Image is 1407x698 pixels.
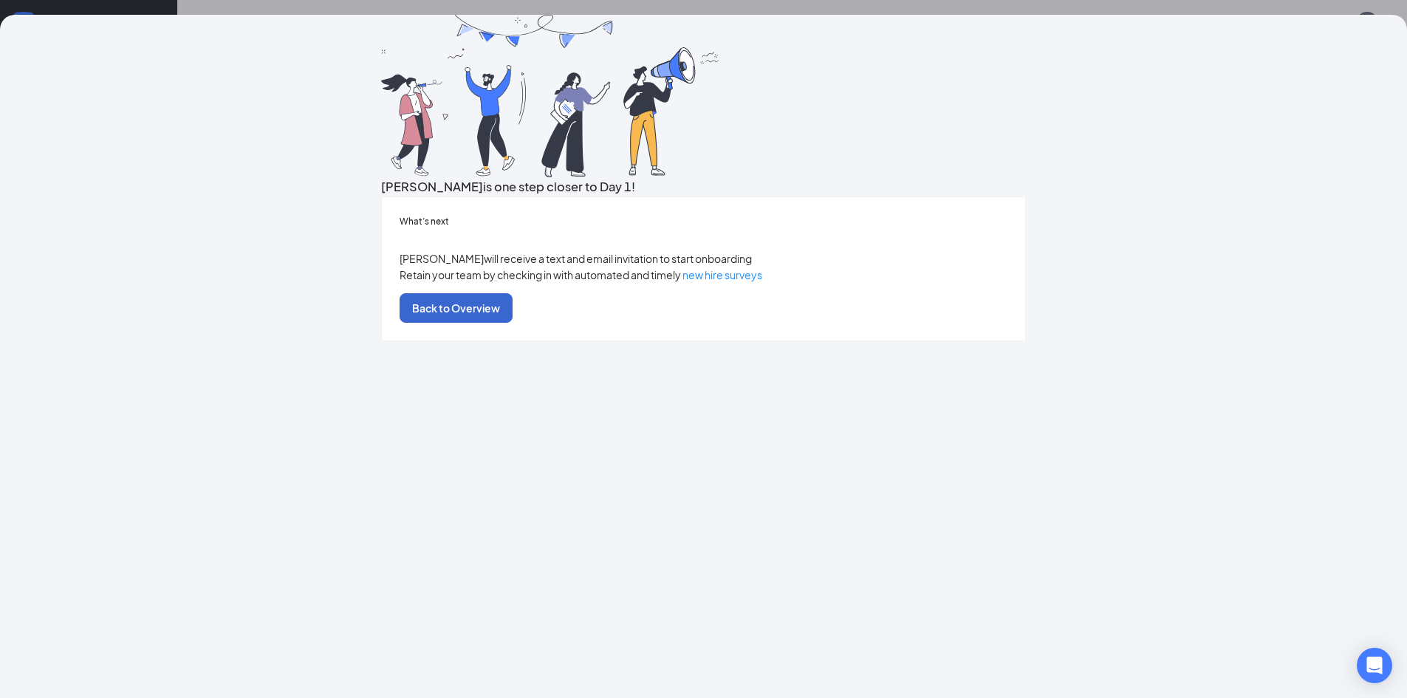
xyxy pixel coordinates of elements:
p: Retain your team by checking in with automated and timely [400,267,1007,283]
div: Open Intercom Messenger [1357,648,1392,683]
h3: [PERSON_NAME] is one step closer to Day 1! [381,177,1026,196]
img: you are all set [381,15,721,177]
a: new hire surveys [682,268,762,281]
button: Back to Overview [400,293,513,323]
h5: What’s next [400,215,1007,228]
p: [PERSON_NAME] will receive a text and email invitation to start onboarding [400,250,1007,267]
